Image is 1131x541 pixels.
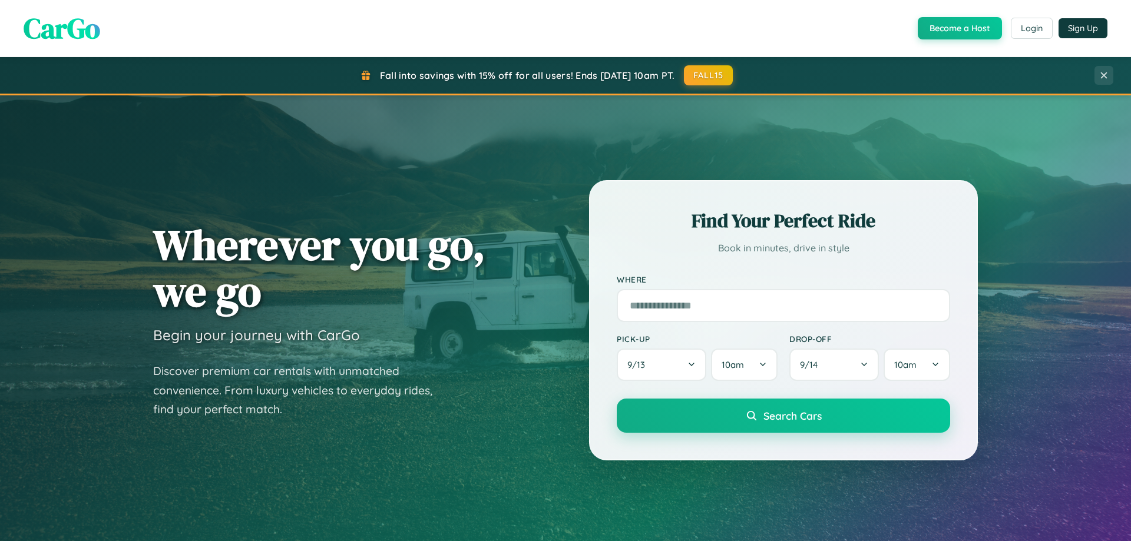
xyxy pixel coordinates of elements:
[617,274,950,284] label: Where
[800,359,824,370] span: 9 / 14
[617,240,950,257] p: Book in minutes, drive in style
[789,349,879,381] button: 9/14
[918,17,1002,39] button: Become a Host
[711,349,778,381] button: 10am
[627,359,651,370] span: 9 / 13
[1059,18,1107,38] button: Sign Up
[617,399,950,433] button: Search Cars
[684,65,733,85] button: FALL15
[153,221,485,314] h1: Wherever you go, we go
[789,334,950,344] label: Drop-off
[380,69,675,81] span: Fall into savings with 15% off for all users! Ends [DATE] 10am PT.
[884,349,950,381] button: 10am
[722,359,744,370] span: 10am
[617,334,778,344] label: Pick-up
[617,208,950,234] h2: Find Your Perfect Ride
[1011,18,1053,39] button: Login
[153,326,360,344] h3: Begin your journey with CarGo
[763,409,822,422] span: Search Cars
[894,359,917,370] span: 10am
[153,361,448,419] p: Discover premium car rentals with unmatched convenience. From luxury vehicles to everyday rides, ...
[617,349,706,381] button: 9/13
[24,9,100,48] span: CarGo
